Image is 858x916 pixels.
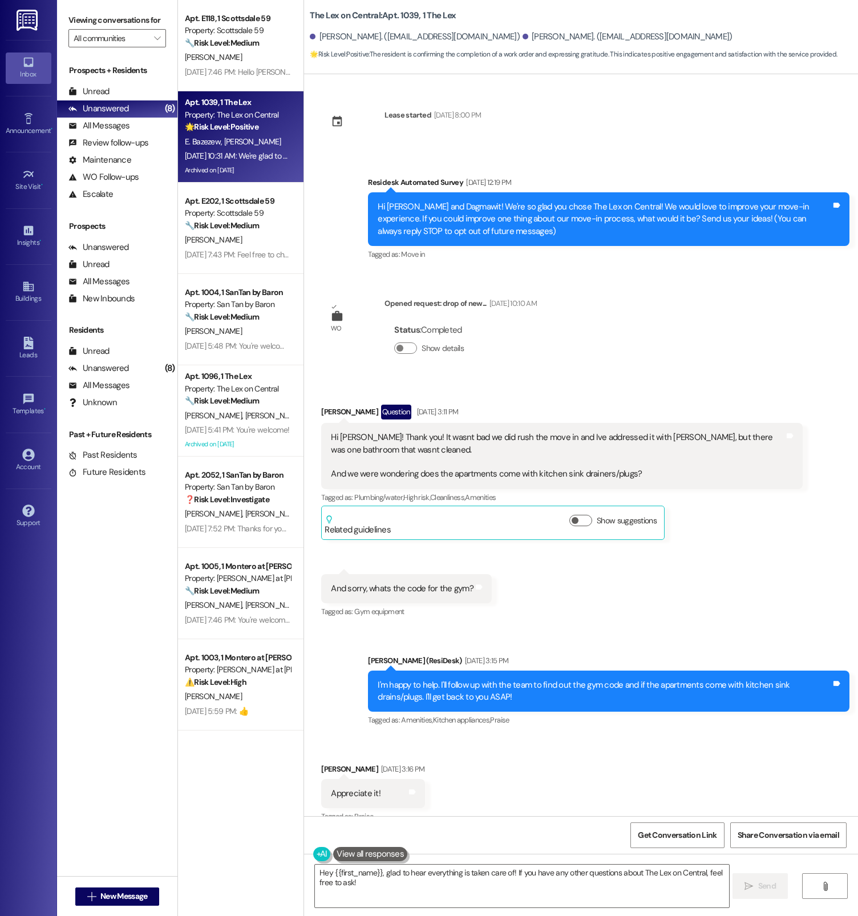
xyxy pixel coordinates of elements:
[245,509,306,519] span: [PERSON_NAME]
[68,241,129,253] div: Unanswered
[321,603,492,620] div: Tagged as:
[185,326,242,336] span: [PERSON_NAME]
[368,176,849,192] div: Residesk Automated Survey
[68,103,129,115] div: Unanswered
[68,397,117,409] div: Unknown
[68,137,148,149] div: Review follow-ups
[57,64,177,76] div: Prospects + Residents
[57,220,177,232] div: Prospects
[6,445,51,476] a: Account
[100,890,147,902] span: New Message
[821,882,829,891] i: 
[185,600,245,610] span: [PERSON_NAME]
[638,829,717,841] span: Get Conversation Link
[245,410,302,421] span: [PERSON_NAME]
[44,405,46,413] span: •
[68,259,110,271] div: Unread
[185,195,290,207] div: Apt. E202, 1 Scottsdale 59
[185,652,290,664] div: Apt. 1003, 1 Montero at [PERSON_NAME]
[68,362,129,374] div: Unanswered
[185,13,290,25] div: Apt. E118, 1 Scottsdale 59
[354,493,403,502] span: Plumbing/water ,
[185,410,245,421] span: [PERSON_NAME]
[185,370,290,382] div: Apt. 1096, 1 The Lex
[185,691,242,701] span: [PERSON_NAME]
[321,489,803,506] div: Tagged as:
[523,31,732,43] div: [PERSON_NAME]. ([EMAIL_ADDRESS][DOMAIN_NAME])
[597,515,657,527] label: Show suggestions
[185,25,290,37] div: Property: Scottsdale 59
[321,405,803,423] div: [PERSON_NAME]
[185,677,246,687] strong: ⚠️ Risk Level: High
[331,788,381,800] div: Appreciate it!
[321,763,424,779] div: [PERSON_NAME]
[744,882,753,891] i: 
[401,715,433,725] span: Amenities ,
[385,297,537,313] div: Opened request: drop of new...
[74,29,148,47] input: All communities
[185,469,290,481] div: Apt. 2052, 1 SanTan by Baron
[57,429,177,441] div: Past + Future Residents
[331,431,784,481] div: Hi [PERSON_NAME]! Thank you! It wasnt bad we did rush the move in and Ive addressed it with [PERS...
[162,100,178,118] div: (8)
[6,389,51,420] a: Templates •
[315,865,729,907] textarea: Hey {{first_name}}, glad to hear everything is taken care of! If you have any other questions abo...
[758,880,776,892] span: Send
[17,10,40,31] img: ResiDesk Logo
[490,715,509,725] span: Praise
[185,286,290,298] div: Apt. 1004, 1 SanTan by Baron
[378,763,425,775] div: [DATE] 3:16 PM
[185,586,259,596] strong: 🔧 Risk Level: Medium
[310,50,369,59] strong: 🌟 Risk Level: Positive
[463,176,511,188] div: [DATE] 12:19 PM
[68,188,113,200] div: Escalate
[68,11,166,29] label: Viewing conversations for
[224,136,281,147] span: [PERSON_NAME]
[422,342,464,354] label: Show details
[245,600,302,610] span: [PERSON_NAME]
[6,221,51,252] a: Insights •
[185,109,290,121] div: Property: The Lex on Central
[185,52,242,62] span: [PERSON_NAME]
[185,220,259,231] strong: 🔧 Risk Level: Medium
[381,405,411,419] div: Question
[325,515,391,536] div: Related guidelines
[6,53,51,83] a: Inbox
[368,712,849,728] div: Tagged as:
[185,38,259,48] strong: 🔧 Risk Level: Medium
[68,380,129,392] div: All Messages
[185,312,259,322] strong: 🔧 Risk Level: Medium
[6,333,51,364] a: Leads
[487,297,537,309] div: [DATE] 10:10 AM
[68,276,129,288] div: All Messages
[185,136,224,147] span: E. Bazezew
[368,655,849,671] div: [PERSON_NAME] (ResiDesk)
[310,49,837,60] span: : The resident is confirming the completion of a work order and expressing gratitude. This indica...
[185,235,242,245] span: [PERSON_NAME]
[185,481,290,493] div: Property: San Tan by Baron
[354,607,404,616] span: Gym equipment
[403,493,430,502] span: High risk ,
[321,808,424,825] div: Tagged as:
[433,715,491,725] span: Kitchen appliances ,
[184,163,292,177] div: Archived on [DATE]
[331,583,473,595] div: And sorry, whats the code for the gym?
[185,572,290,584] div: Property: [PERSON_NAME] at [PERSON_NAME]
[185,615,291,625] div: [DATE] 7:46 PM: You're welcome!
[732,873,788,899] button: Send
[738,829,839,841] span: Share Conversation via email
[730,822,847,848] button: Share Conversation via email
[331,322,342,334] div: WO
[184,437,292,451] div: Archived on [DATE]
[68,154,131,166] div: Maintenance
[185,341,292,351] div: [DATE] 5:48 PM: You're welcome!
[385,109,431,121] div: Lease started
[431,109,481,121] div: [DATE] 8:00 PM
[185,509,245,519] span: [PERSON_NAME]
[368,246,849,263] div: Tagged as:
[39,237,41,245] span: •
[185,96,290,108] div: Apt. 1039, 1 The Lex
[68,86,110,98] div: Unread
[185,560,290,572] div: Apt. 1005, 1 Montero at [PERSON_NAME]
[68,345,110,357] div: Unread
